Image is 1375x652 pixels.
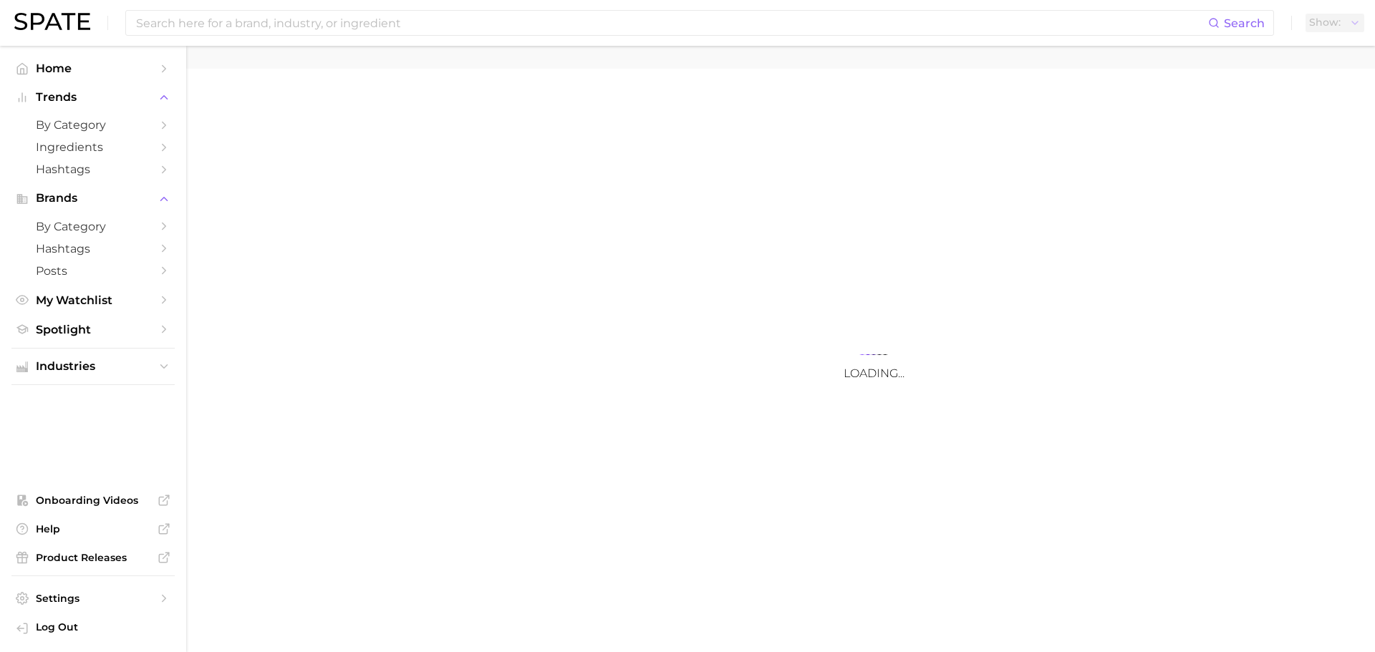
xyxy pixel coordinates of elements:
span: Home [36,62,150,75]
a: by Category [11,215,175,238]
a: Settings [11,588,175,609]
span: Ingredients [36,140,150,154]
span: Industries [36,360,150,373]
a: Onboarding Videos [11,490,175,511]
span: Hashtags [36,242,150,256]
a: Log out. Currently logged in with e-mail faith.wilansky@loreal.com. [11,616,175,641]
span: Search [1224,16,1265,30]
a: Help [11,518,175,540]
a: Ingredients [11,136,175,158]
span: Settings [36,592,150,605]
input: Search here for a brand, industry, or ingredient [135,11,1208,35]
h3: Loading... [730,366,1017,380]
span: Spotlight [36,323,150,336]
a: Product Releases [11,547,175,568]
span: Posts [36,264,150,278]
span: Log Out [36,621,163,633]
span: by Category [36,220,150,233]
button: Trends [11,87,175,108]
span: Trends [36,91,150,104]
span: My Watchlist [36,293,150,307]
a: My Watchlist [11,289,175,311]
button: Industries [11,356,175,377]
span: Show [1309,19,1341,26]
a: by Category [11,114,175,136]
button: Brands [11,188,175,209]
a: Hashtags [11,158,175,180]
span: by Category [36,118,150,132]
button: Show [1306,14,1364,32]
span: Onboarding Videos [36,494,150,507]
a: Home [11,57,175,79]
span: Help [36,522,150,535]
span: Product Releases [36,551,150,564]
span: Brands [36,192,150,205]
span: Hashtags [36,162,150,176]
a: Hashtags [11,238,175,260]
img: SPATE [14,13,90,30]
a: Posts [11,260,175,282]
a: Spotlight [11,318,175,341]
